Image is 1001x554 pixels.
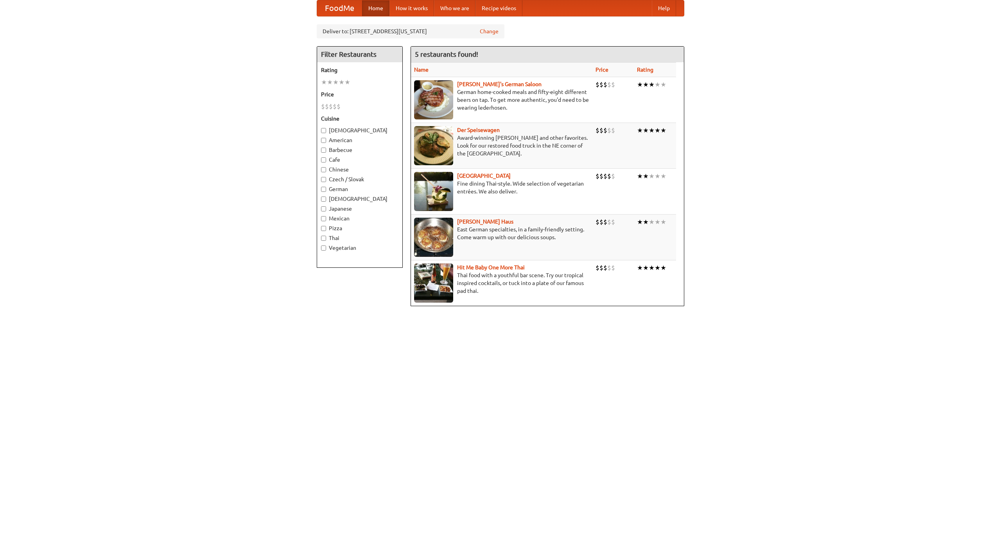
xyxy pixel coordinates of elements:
li: $ [607,126,611,135]
h5: Price [321,90,398,98]
div: Deliver to: [STREET_ADDRESS][US_STATE] [317,24,504,38]
li: ★ [655,80,660,89]
li: ★ [660,80,666,89]
a: Help [652,0,676,16]
label: Vegetarian [321,244,398,252]
li: $ [603,126,607,135]
a: Recipe videos [475,0,522,16]
img: esthers.jpg [414,80,453,119]
li: ★ [321,78,327,87]
label: Cafe [321,156,398,164]
li: $ [596,172,599,180]
li: ★ [660,263,666,272]
input: Thai [321,236,326,241]
li: $ [603,263,607,272]
input: German [321,187,326,192]
label: Japanese [321,205,398,213]
li: ★ [327,78,333,87]
a: Der Speisewagen [457,127,500,133]
li: ★ [344,78,350,87]
li: $ [603,218,607,226]
li: ★ [637,126,643,135]
img: speisewagen.jpg [414,126,453,165]
li: $ [603,80,607,89]
input: Barbecue [321,148,326,153]
li: $ [596,126,599,135]
li: $ [596,80,599,89]
img: babythai.jpg [414,263,453,303]
label: [DEMOGRAPHIC_DATA] [321,126,398,134]
label: Czech / Slovak [321,175,398,183]
h4: Filter Restaurants [317,47,402,62]
li: $ [333,102,337,111]
li: $ [607,263,611,272]
li: ★ [649,126,655,135]
a: How it works [389,0,434,16]
input: [DEMOGRAPHIC_DATA] [321,128,326,133]
ng-pluralize: 5 restaurants found! [415,51,478,58]
a: Rating [637,67,653,73]
input: Pizza [321,226,326,231]
li: ★ [649,263,655,272]
li: $ [337,102,341,111]
li: ★ [637,263,643,272]
p: German home-cooked meals and fifty-eight different beers on tap. To get more authentic, you'd nee... [414,88,589,112]
label: American [321,136,398,144]
li: $ [611,263,615,272]
li: ★ [637,172,643,180]
input: Czech / Slovak [321,177,326,182]
li: ★ [643,80,649,89]
li: $ [611,172,615,180]
li: $ [611,80,615,89]
a: FoodMe [317,0,362,16]
li: $ [607,218,611,226]
li: ★ [649,172,655,180]
p: Award-winning [PERSON_NAME] and other favorites. Look for our restored food truck in the NE corne... [414,134,589,157]
li: ★ [660,126,666,135]
li: $ [599,126,603,135]
li: $ [596,218,599,226]
a: [PERSON_NAME] Haus [457,218,513,225]
li: ★ [660,218,666,226]
li: ★ [649,80,655,89]
li: $ [325,102,329,111]
input: Japanese [321,206,326,211]
li: $ [599,172,603,180]
li: $ [611,218,615,226]
b: [GEOGRAPHIC_DATA] [457,173,511,179]
input: American [321,138,326,143]
li: ★ [655,218,660,226]
li: ★ [643,218,649,226]
a: [PERSON_NAME]'s German Saloon [457,81,542,87]
li: ★ [637,218,643,226]
label: [DEMOGRAPHIC_DATA] [321,195,398,203]
li: $ [599,218,603,226]
a: Home [362,0,389,16]
li: ★ [643,263,649,272]
a: Hit Me Baby One More Thai [457,264,525,271]
input: [DEMOGRAPHIC_DATA] [321,197,326,202]
li: $ [321,102,325,111]
li: $ [329,102,333,111]
h5: Cuisine [321,115,398,123]
label: Barbecue [321,146,398,154]
p: Thai food with a youthful bar scene. Try our tropical inspired cocktails, or tuck into a plate of... [414,271,589,295]
label: German [321,185,398,193]
a: Change [480,27,499,35]
li: ★ [655,126,660,135]
li: ★ [655,263,660,272]
a: Name [414,67,429,73]
li: $ [607,80,611,89]
label: Chinese [321,166,398,173]
p: East German specialties, in a family-friendly setting. Come warm up with our delicious soups. [414,226,589,241]
li: $ [596,263,599,272]
li: ★ [643,172,649,180]
li: ★ [637,80,643,89]
li: ★ [660,172,666,180]
input: Cafe [321,157,326,162]
input: Chinese [321,167,326,172]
